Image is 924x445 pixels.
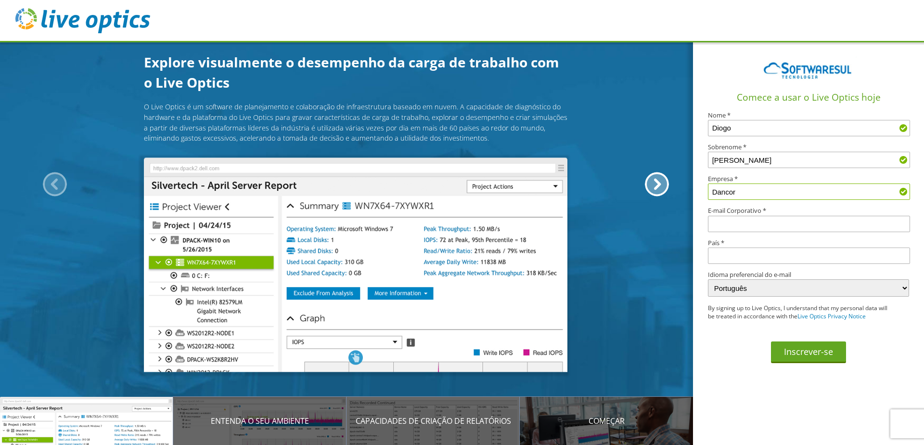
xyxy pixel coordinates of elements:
[771,341,846,363] button: Inscrever-se
[797,312,866,320] a: Live Optics Privacy Notice
[144,102,567,144] p: O Live Optics é um software de planejamento e colaboração de infraestrutura baseado em nuvem. A c...
[708,112,909,118] label: Nome *
[520,415,693,427] p: Começar
[697,91,920,105] h1: Comece a usar o Live Optics hoje
[346,415,520,427] p: Capacidades de criação de relatórios
[708,144,909,150] label: Sobrenome *
[173,415,346,427] p: Entenda o seu ambiente
[144,52,567,92] h1: Explore visualmente o desempenho da carga de trabalho com o Live Optics
[708,272,909,278] label: Idioma preferencial do e-mail
[708,240,909,246] label: País *
[708,176,909,182] label: Empresa *
[708,304,889,321] p: By signing up to Live Optics, I understand that my personal data will be treated in accordance wi...
[15,8,150,33] img: live_optics_svg.svg
[708,208,909,214] label: E-mail Corporativo *
[144,157,567,372] img: Introdução ao Live Optics
[760,51,857,89] img: 0ZiU7fl3jNAAAAAElFTkSuQmCC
